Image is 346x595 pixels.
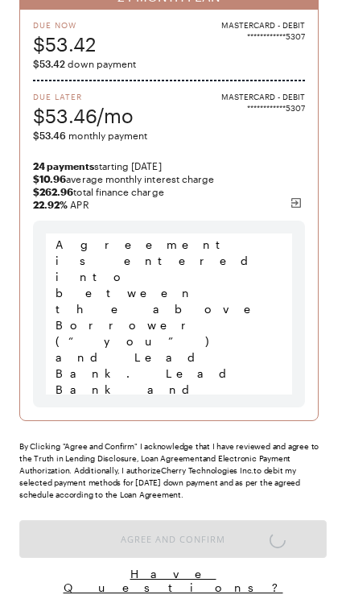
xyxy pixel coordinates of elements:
img: svg%3e [290,196,303,209]
button: Agree and Confirm [19,520,327,558]
strong: $262.96 [33,186,73,197]
span: total finance charge [33,185,305,198]
strong: 24 payments [33,160,94,171]
span: $53.42 [33,31,96,57]
button: Have Questions? [19,566,327,595]
span: MASTERCARD - DEBIT [221,19,305,31]
b: 22.92 % [33,199,68,210]
span: monthly payment [33,129,305,142]
span: starting [DATE] [33,159,305,172]
span: $53.42 [33,58,65,69]
span: $53.46/mo [33,102,134,129]
span: $53.46 [33,130,66,141]
span: Due Later [33,91,134,102]
span: Due Now [33,19,96,31]
strong: $10.96 [33,173,66,184]
span: MASTERCARD - DEBIT [221,91,305,102]
span: APR [33,198,305,211]
span: average monthly interest charge [33,172,305,185]
div: By Clicking "Agree and Confirm" I acknowledge that I have reviewed and agree to the Truth in Lend... [19,440,327,501]
span: down payment [33,57,305,70]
